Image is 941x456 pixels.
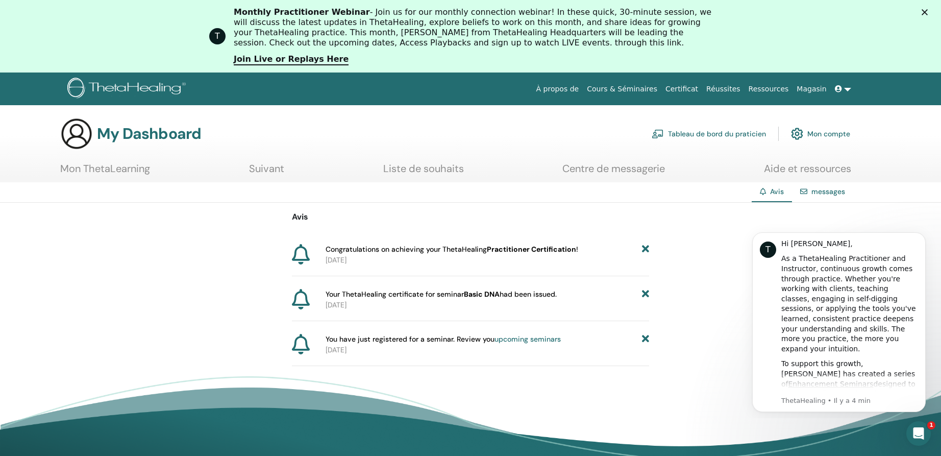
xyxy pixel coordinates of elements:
span: You have just registered for a seminar. Review you [326,334,561,345]
h3: My Dashboard [97,125,201,143]
p: Avis [292,211,649,223]
a: Join Live or Replays Here [234,54,349,65]
a: Tableau de bord du praticien [652,123,766,145]
img: generic-user-icon.jpg [60,117,93,150]
div: Fermer [922,9,932,15]
div: Profile image for ThetaHealing [209,28,226,44]
span: Congratulations on achieving your ThetaHealing ! [326,244,578,255]
p: Message from ThetaHealing, sent Il y a 4 min [44,173,181,182]
a: messages [811,187,845,196]
span: Your ThetaHealing certificate for seminar had been issued. [326,289,557,300]
span: Avis [770,187,784,196]
div: To support this growth, [PERSON_NAME] has created a series of designed to help you refine your kn... [44,136,181,246]
span: 1 [927,421,935,429]
img: chalkboard-teacher.svg [652,129,664,138]
p: [DATE] [326,300,649,310]
p: [DATE] [326,345,649,355]
b: Practitioner Certification [487,245,576,254]
a: Enhancement Seminars [52,157,137,165]
iframe: Intercom notifications message [737,223,941,418]
img: cog.svg [791,125,803,142]
a: Mon compte [791,123,850,145]
b: Basic DNA [464,290,500,299]
a: Magasin [793,80,830,99]
a: Certificat [661,80,702,99]
img: logo.png [67,78,189,101]
a: Réussites [702,80,744,99]
div: - Join us for our monthly connection webinar! In these quick, 30-minute session, we will discuss ... [234,7,715,48]
a: À propos de [532,80,583,99]
a: Cours & Séminaires [583,80,661,99]
a: Suivant [249,162,284,182]
a: Mon ThetaLearning [60,162,150,182]
b: Monthly Practitioner Webinar [234,7,370,17]
p: [DATE] [326,255,649,266]
iframe: Intercom live chat [906,421,931,446]
a: Ressources [745,80,793,99]
a: upcoming seminars [494,334,561,344]
a: Aide et ressources [764,162,851,182]
a: Liste de souhaits [383,162,464,182]
a: Centre de messagerie [562,162,665,182]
